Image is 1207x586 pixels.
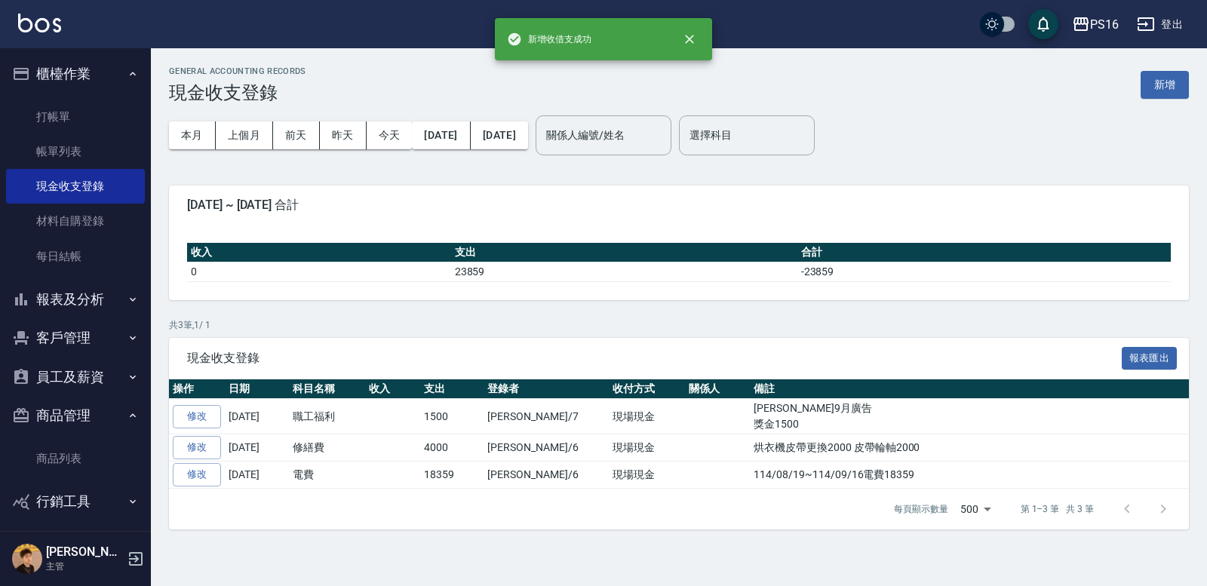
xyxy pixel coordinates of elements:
[507,32,591,47] span: 新增收借支成功
[609,379,685,399] th: 收付方式
[750,434,1189,462] td: 烘衣機皮帶更換2000 皮帶輪軸2000
[6,396,145,435] button: 商品管理
[367,121,413,149] button: 今天
[12,544,42,574] img: Person
[225,379,289,399] th: 日期
[173,463,221,486] a: 修改
[750,462,1189,489] td: 114/08/19~114/09/16電費18359
[1066,9,1125,40] button: PS16
[420,379,484,399] th: 支出
[320,121,367,149] button: 昨天
[173,405,221,428] a: 修改
[46,560,123,573] p: 主管
[894,502,948,516] p: 每頁顯示數量
[225,399,289,434] td: [DATE]
[484,399,608,434] td: [PERSON_NAME]/7
[6,100,145,134] a: 打帳單
[451,243,797,262] th: 支出
[420,399,484,434] td: 1500
[420,462,484,489] td: 18359
[609,434,685,462] td: 現場現金
[484,434,608,462] td: [PERSON_NAME]/6
[169,66,306,76] h2: GENERAL ACCOUNTING RECORDS
[169,379,225,399] th: 操作
[365,379,420,399] th: 收入
[1021,502,1094,516] p: 第 1–3 筆 共 3 筆
[420,434,484,462] td: 4000
[6,441,145,476] a: 商品列表
[6,134,145,169] a: 帳單列表
[289,379,365,399] th: 科目名稱
[412,121,470,149] button: [DATE]
[6,280,145,319] button: 報表及分析
[797,243,1171,262] th: 合計
[471,121,528,149] button: [DATE]
[169,121,216,149] button: 本月
[451,262,797,281] td: 23859
[289,434,365,462] td: 修繕費
[216,121,273,149] button: 上個月
[1122,347,1178,370] button: 報表匯出
[6,482,145,521] button: 行銷工具
[1028,9,1058,39] button: save
[954,489,997,529] div: 500
[173,436,221,459] a: 修改
[6,318,145,357] button: 客戶管理
[6,169,145,204] a: 現金收支登錄
[225,434,289,462] td: [DATE]
[484,379,608,399] th: 登錄者
[609,462,685,489] td: 現場現金
[750,379,1189,399] th: 備註
[273,121,320,149] button: 前天
[187,198,1171,213] span: [DATE] ~ [DATE] 合計
[46,545,123,560] h5: [PERSON_NAME]
[187,351,1122,366] span: 現金收支登錄
[187,243,451,262] th: 收入
[6,204,145,238] a: 材料自購登錄
[187,262,451,281] td: 0
[685,379,751,399] th: 關係人
[797,262,1171,281] td: -23859
[673,23,706,56] button: close
[6,357,145,397] button: 員工及薪資
[1090,15,1119,34] div: PS16
[609,399,685,434] td: 現場現金
[1122,350,1178,364] a: 報表匯出
[1141,71,1189,99] button: 新增
[750,399,1189,434] td: [PERSON_NAME]9月廣告 獎金1500
[6,239,145,274] a: 每日結帳
[225,462,289,489] td: [DATE]
[6,54,145,94] button: 櫃檯作業
[289,399,365,434] td: 職工福利
[1141,77,1189,91] a: 新增
[169,82,306,103] h3: 現金收支登錄
[1131,11,1189,38] button: 登出
[169,318,1189,332] p: 共 3 筆, 1 / 1
[484,462,608,489] td: [PERSON_NAME]/6
[289,462,365,489] td: 電費
[18,14,61,32] img: Logo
